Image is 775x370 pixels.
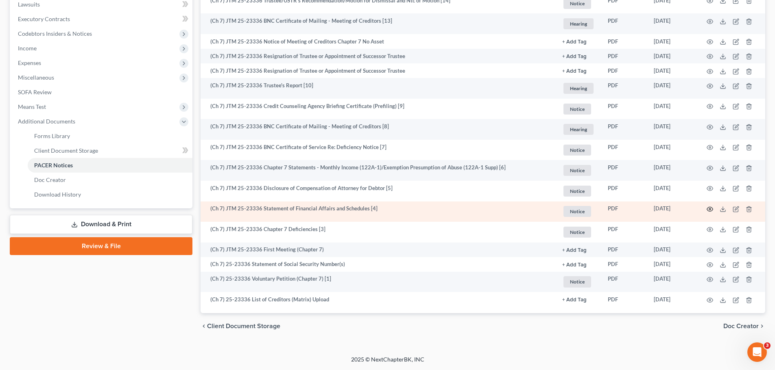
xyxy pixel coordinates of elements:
a: SOFA Review [11,85,192,100]
td: PDF [601,99,647,119]
span: 3 [764,342,771,349]
td: (Ch 7) JTM 25-23336 Chapter 7 Statements - Monthly Income (122A-1)/Exemption Presumption of Abuse... [201,160,556,181]
td: (Ch 7) JTM 25-23336 Statement of Financial Affairs and Schedules [4] [201,201,556,222]
span: Income [18,45,37,52]
button: + Add Tag [562,69,587,74]
td: [DATE] [647,63,697,78]
button: + Add Tag [562,262,587,268]
iframe: Intercom live chat [747,342,767,362]
a: Client Document Storage [28,143,192,158]
a: Notice [562,225,595,239]
a: Forms Library [28,129,192,143]
td: [DATE] [647,160,697,181]
td: (Ch 7) JTM 25-23336 First Meeting (Chapter 7) [201,242,556,257]
td: PDF [601,201,647,222]
td: PDF [601,78,647,99]
td: [DATE] [647,257,697,272]
span: Means Test [18,103,46,110]
a: Notice [562,275,595,288]
span: Download History [34,191,81,198]
td: [DATE] [647,242,697,257]
td: (Ch 7) JTM 25-23336 Chapter 7 Deficiencies [3] [201,222,556,242]
a: Hearing [562,123,595,136]
a: + Add Tag [562,38,595,45]
td: [DATE] [647,201,697,222]
span: Client Document Storage [34,147,98,154]
span: Hearing [563,18,594,29]
a: + Add Tag [562,67,595,75]
span: Additional Documents [18,118,75,125]
i: chevron_right [759,323,765,329]
td: (Ch 7) 25-23336 List of Creditors (Matrix) Upload [201,292,556,307]
button: + Add Tag [562,54,587,59]
button: Doc Creator chevron_right [723,323,765,329]
td: [DATE] [647,13,697,34]
td: PDF [601,13,647,34]
button: chevron_left Client Document Storage [201,323,280,329]
a: Notice [562,143,595,157]
td: (Ch 7) JTM 25-23336 Resignation of Trustee or Appointment of Successor Trustee [201,49,556,63]
a: Executory Contracts [11,12,192,26]
a: Notice [562,164,595,177]
span: Hearing [563,124,594,135]
td: [DATE] [647,222,697,242]
span: Doc Creator [34,176,66,183]
span: Doc Creator [723,323,759,329]
td: PDF [601,222,647,242]
span: PACER Notices [34,162,73,169]
a: Doc Creator [28,173,192,187]
a: Review & File [10,237,192,255]
a: Notice [562,205,595,218]
i: chevron_left [201,323,207,329]
td: PDF [601,181,647,201]
td: [DATE] [647,181,697,201]
a: Notice [562,102,595,116]
a: Download History [28,187,192,202]
a: Notice [562,184,595,198]
td: [DATE] [647,272,697,292]
td: (Ch 7) JTM 25-23336 Disclosure of Compensation of Attorney for Debtor [5] [201,181,556,201]
a: Hearing [562,82,595,95]
span: Lawsuits [18,1,40,8]
td: (Ch 7) JTM 25-23336 Credit Counseling Agency Briefing Certificate (Prefiling) [9] [201,99,556,119]
span: Notice [563,227,591,238]
td: PDF [601,34,647,49]
button: + Add Tag [562,297,587,303]
td: (Ch 7) 25-23336 Statement of Social Security Number(s) [201,257,556,272]
span: Notice [563,145,591,156]
td: (Ch 7) JTM 25-23336 BNC Certificate of Mailing - Meeting of Creditors [13] [201,13,556,34]
td: PDF [601,257,647,272]
span: Miscellaneous [18,74,54,81]
td: [DATE] [647,78,697,99]
span: Expenses [18,59,41,66]
a: + Add Tag [562,52,595,60]
td: PDF [601,242,647,257]
a: + Add Tag [562,296,595,303]
span: Notice [563,186,591,197]
a: + Add Tag [562,246,595,253]
td: (Ch 7) JTM 25-23336 Trustee's Report [10] [201,78,556,99]
td: PDF [601,292,647,307]
td: [DATE] [647,140,697,160]
td: (Ch 7) JTM 25-23336 BNC Certificate of Service Re: Deficiency Notice [7] [201,140,556,160]
td: [DATE] [647,292,697,307]
td: PDF [601,49,647,63]
td: (Ch 7) JTM 25-23336 Notice of Meeting of Creditors Chapter 7 No Asset [201,34,556,49]
button: + Add Tag [562,248,587,253]
a: Download & Print [10,215,192,234]
a: + Add Tag [562,260,595,268]
button: + Add Tag [562,39,587,45]
a: PACER Notices [28,158,192,173]
a: Hearing [562,17,595,30]
span: Notice [563,206,591,217]
span: Notice [563,165,591,176]
td: [DATE] [647,49,697,63]
td: PDF [601,119,647,140]
span: Client Document Storage [207,323,280,329]
div: 2025 © NextChapterBK, INC [156,355,620,370]
span: Notice [563,104,591,115]
td: PDF [601,63,647,78]
span: SOFA Review [18,89,52,95]
td: (Ch 7) 25-23336 Voluntary Petition (Chapter 7) [1] [201,272,556,292]
td: (Ch 7) JTM 25-23336 BNC Certificate of Mailing - Meeting of Creditors [8] [201,119,556,140]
